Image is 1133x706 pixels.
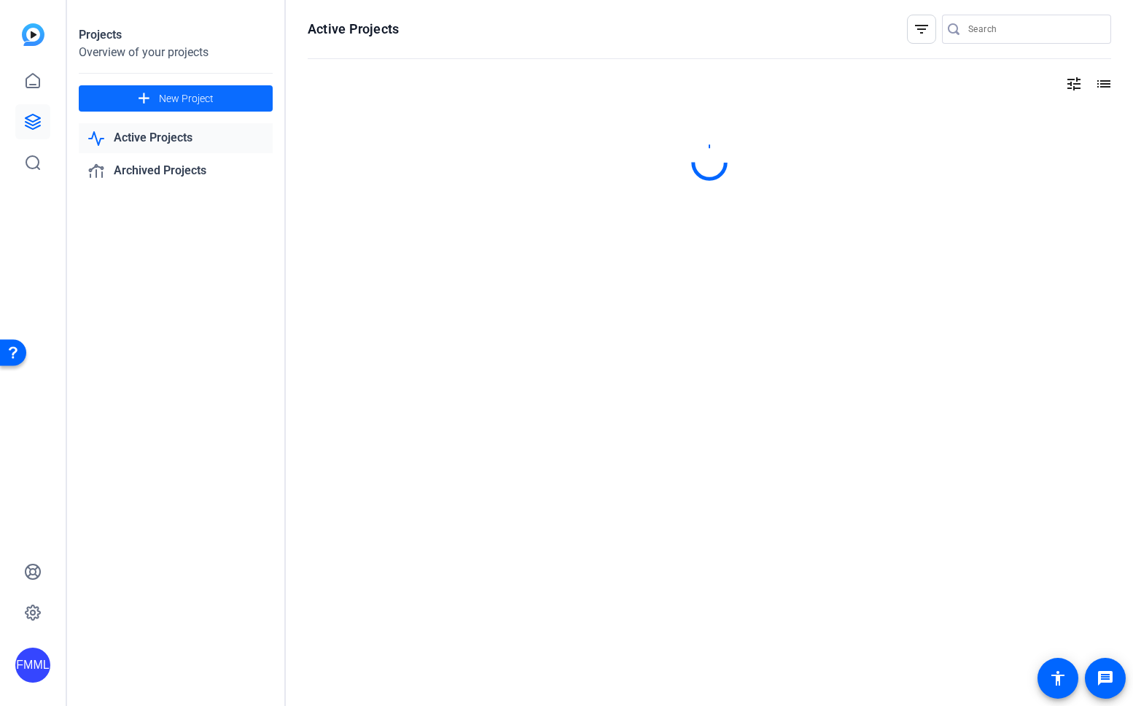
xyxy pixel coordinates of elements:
mat-icon: tune [1065,75,1083,93]
div: Projects [79,26,273,44]
div: FMML [15,648,50,683]
button: New Project [79,85,273,112]
mat-icon: add [135,90,153,108]
mat-icon: list [1094,75,1111,93]
a: Archived Projects [79,156,273,186]
input: Search [968,20,1099,38]
mat-icon: filter_list [913,20,930,38]
span: New Project [159,91,214,106]
h1: Active Projects [308,20,399,38]
img: blue-gradient.svg [22,23,44,46]
mat-icon: message [1097,670,1114,687]
div: Overview of your projects [79,44,273,61]
a: Active Projects [79,123,273,153]
mat-icon: accessibility [1049,670,1067,687]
